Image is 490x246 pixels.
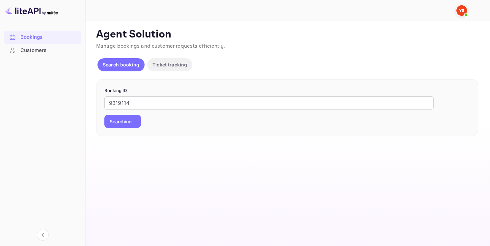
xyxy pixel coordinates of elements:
button: Searching... [104,115,141,128]
span: Manage bookings and customer requests efficiently. [96,43,225,50]
div: Bookings [4,31,81,44]
p: Ticket tracking [152,61,187,68]
input: Enter Booking ID (e.g., 63782194) [104,96,434,110]
p: Agent Solution [96,28,478,41]
p: Booking ID [104,87,470,94]
img: LiteAPI logo [5,5,58,16]
a: Bookings [4,31,81,43]
div: Bookings [20,34,78,41]
div: Customers [20,47,78,54]
a: Customers [4,44,81,56]
img: Yandex Support [456,5,467,16]
div: Customers [4,44,81,57]
button: Collapse navigation [37,229,49,241]
p: Search booking [103,61,139,68]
